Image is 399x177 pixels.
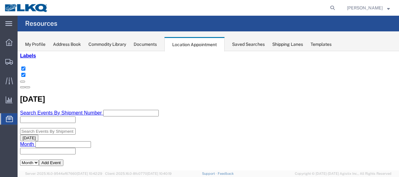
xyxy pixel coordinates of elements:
[25,16,57,31] h4: Resources
[164,37,225,51] div: Location Appointment
[147,172,172,175] span: [DATE] 10:40:19
[347,4,390,12] button: [PERSON_NAME]
[232,41,265,48] div: Saved Searches
[25,172,102,175] span: Server: 2025.16.0-9544af67660
[77,172,102,175] span: [DATE] 10:42:29
[53,41,81,48] div: Address Book
[105,172,172,175] span: Client: 2025.16.0-8fc0770
[18,51,399,170] iframe: FS Legacy Container
[295,171,391,176] span: Copyright © [DATE]-[DATE] Agistix Inc., All Rights Reserved
[25,41,45,48] div: My Profile
[218,172,234,175] a: Feedback
[347,4,383,11] span: Robert Benette
[21,108,46,115] button: Add Event
[88,41,126,48] div: Commodity Library
[272,41,303,48] div: Shipping Lanes
[4,3,48,13] img: logo
[202,172,218,175] a: Support
[311,41,332,48] div: Templates
[134,41,157,48] div: Documents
